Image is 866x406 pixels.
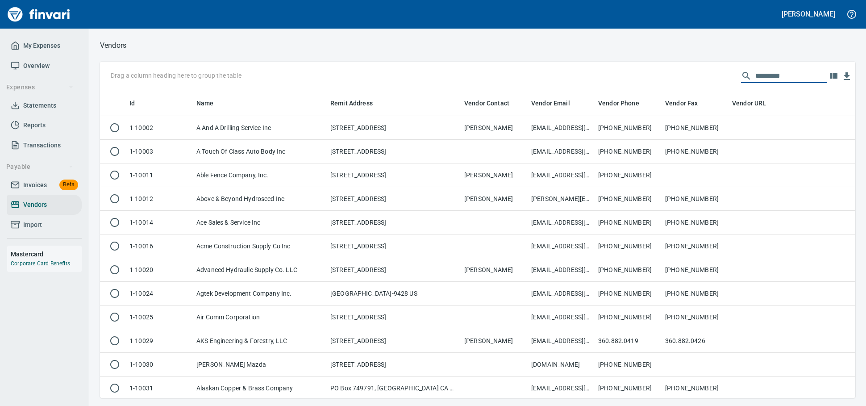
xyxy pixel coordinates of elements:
[6,82,74,93] span: Expenses
[23,60,50,71] span: Overview
[461,187,528,211] td: [PERSON_NAME]
[595,211,662,234] td: [PHONE_NUMBER]
[327,353,461,377] td: [STREET_ADDRESS]
[193,258,327,282] td: Advanced Hydraulic Supply Co. LLC
[595,377,662,400] td: [PHONE_NUMBER]
[193,211,327,234] td: Ace Sales & Service Inc
[126,211,193,234] td: 1-10014
[126,353,193,377] td: 1-10030
[662,306,729,329] td: [PHONE_NUMBER]
[126,282,193,306] td: 1-10024
[461,163,528,187] td: [PERSON_NAME]
[193,282,327,306] td: Agtek Development Company Inc.
[129,98,135,109] span: Id
[464,98,521,109] span: Vendor Contact
[662,116,729,140] td: [PHONE_NUMBER]
[23,100,56,111] span: Statements
[662,377,729,400] td: [PHONE_NUMBER]
[662,329,729,353] td: 360.882.0426
[193,234,327,258] td: Acme Construction Supply Co Inc
[528,329,595,353] td: [EMAIL_ADDRESS][DOMAIN_NAME] ; [EMAIL_ADDRESS][DOMAIN_NAME]
[23,180,47,191] span: Invoices
[595,140,662,163] td: [PHONE_NUMBER]
[461,329,528,353] td: [PERSON_NAME]
[126,306,193,329] td: 1-10025
[662,282,729,306] td: [PHONE_NUMBER]
[595,306,662,329] td: [PHONE_NUMBER]
[23,40,60,51] span: My Expenses
[193,377,327,400] td: Alaskan Copper & Brass Company
[595,163,662,187] td: [PHONE_NUMBER]
[23,140,61,151] span: Transactions
[327,211,461,234] td: [STREET_ADDRESS]
[196,98,214,109] span: Name
[5,4,72,25] img: Finvari
[528,353,595,377] td: [DOMAIN_NAME]
[595,187,662,211] td: [PHONE_NUMBER]
[528,140,595,163] td: [EMAIL_ADDRESS][DOMAIN_NAME]
[193,163,327,187] td: Able Fence Company, Inc.
[330,98,384,109] span: Remit Address
[126,234,193,258] td: 1-10016
[662,211,729,234] td: [PHONE_NUMBER]
[327,258,461,282] td: [STREET_ADDRESS]
[595,329,662,353] td: 360.882.0419
[827,69,840,83] button: Choose columns to display
[595,258,662,282] td: [PHONE_NUMBER]
[732,98,766,109] span: Vendor URL
[782,9,835,19] h5: [PERSON_NAME]
[327,116,461,140] td: [STREET_ADDRESS]
[595,116,662,140] td: [PHONE_NUMBER]
[531,98,570,109] span: Vendor Email
[7,215,82,235] a: Import
[126,140,193,163] td: 1-10003
[11,249,82,259] h6: Mastercard
[111,71,241,80] p: Drag a column heading here to group the table
[7,115,82,135] a: Reports
[665,98,698,109] span: Vendor Fax
[330,98,373,109] span: Remit Address
[528,211,595,234] td: [EMAIL_ADDRESS][DOMAIN_NAME]
[129,98,146,109] span: Id
[193,140,327,163] td: A Touch Of Class Auto Body Inc
[531,98,582,109] span: Vendor Email
[126,258,193,282] td: 1-10020
[840,70,854,83] button: Download Table
[193,306,327,329] td: Air Comm Corporation
[59,180,78,190] span: Beta
[7,96,82,116] a: Statements
[665,98,710,109] span: Vendor Fax
[662,258,729,282] td: [PHONE_NUMBER]
[7,135,82,155] a: Transactions
[327,377,461,400] td: PO Box 749791, [GEOGRAPHIC_DATA] CA 90074-9791 US
[11,260,70,267] a: Corporate Card Benefits
[662,140,729,163] td: [PHONE_NUMBER]
[732,98,778,109] span: Vendor URL
[100,40,126,51] nav: breadcrumb
[327,306,461,329] td: [STREET_ADDRESS]
[327,282,461,306] td: [GEOGRAPHIC_DATA]-9428 US
[528,234,595,258] td: [EMAIL_ADDRESS][DOMAIN_NAME]
[126,163,193,187] td: 1-10011
[3,79,77,96] button: Expenses
[595,282,662,306] td: [PHONE_NUMBER]
[6,161,74,172] span: Payable
[3,159,77,175] button: Payable
[528,116,595,140] td: [EMAIL_ADDRESS][DOMAIN_NAME]
[595,353,662,377] td: [PHONE_NUMBER]
[327,163,461,187] td: [STREET_ADDRESS]
[23,199,47,210] span: Vendors
[464,98,509,109] span: Vendor Contact
[7,36,82,56] a: My Expenses
[23,120,46,131] span: Reports
[7,195,82,215] a: Vendors
[662,234,729,258] td: [PHONE_NUMBER]
[595,234,662,258] td: [PHONE_NUMBER]
[528,163,595,187] td: [EMAIL_ADDRESS][DOMAIN_NAME]
[528,377,595,400] td: [EMAIL_ADDRESS][DOMAIN_NAME]
[196,98,225,109] span: Name
[126,329,193,353] td: 1-10029
[193,353,327,377] td: [PERSON_NAME] Mazda
[126,187,193,211] td: 1-10012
